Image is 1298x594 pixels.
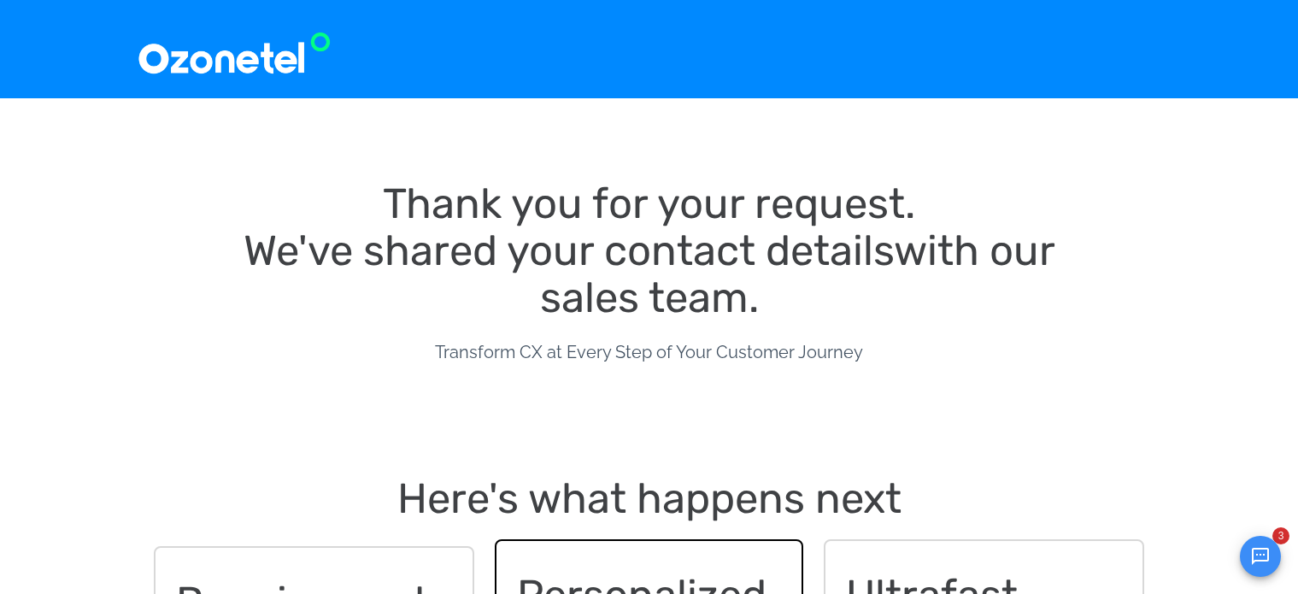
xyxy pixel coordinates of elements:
[1240,536,1281,577] button: Open chat
[1272,527,1289,544] span: 3
[435,342,863,362] span: Transform CX at Every Step of Your Customer Journey
[540,226,1066,322] span: with our sales team.
[383,179,915,228] span: Thank you for your request.
[244,226,894,275] span: We've shared your contact details
[397,473,902,523] span: Here's what happens next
